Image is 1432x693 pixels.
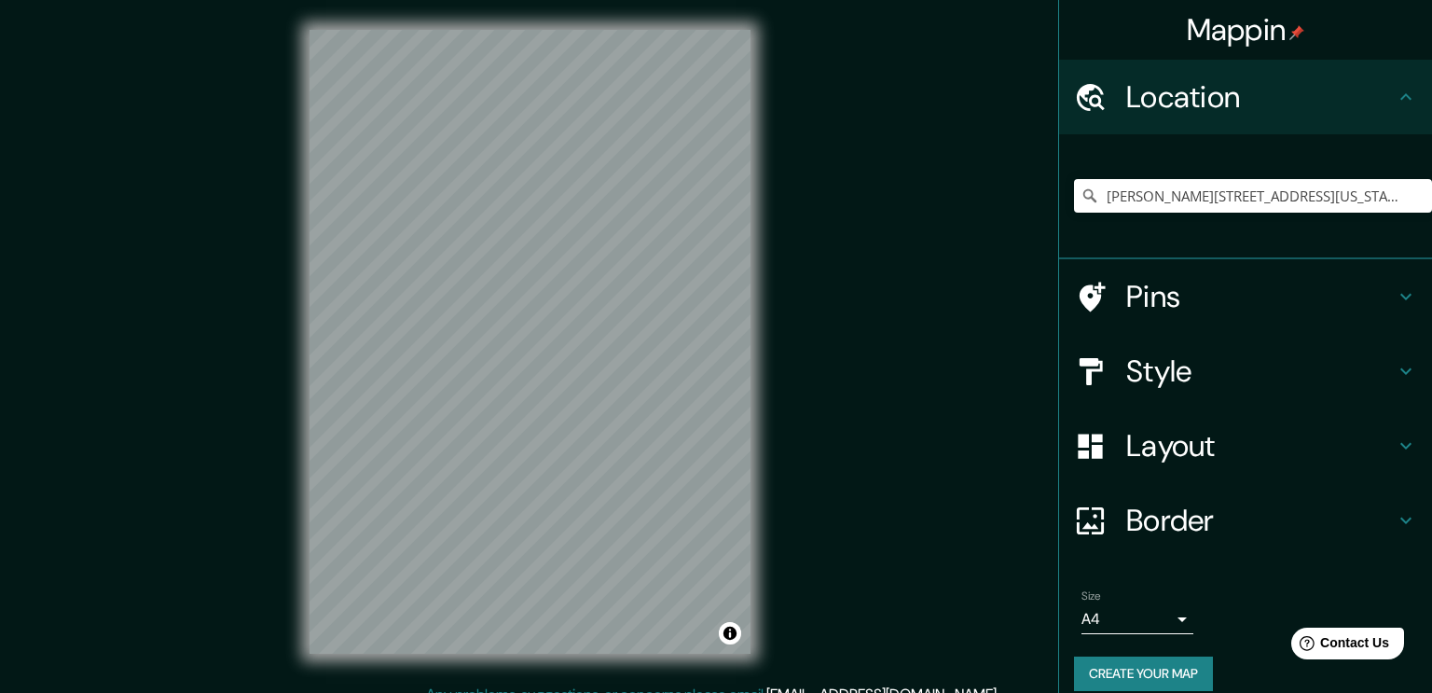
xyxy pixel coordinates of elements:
[1074,179,1432,213] input: Pick your city or area
[1059,60,1432,134] div: Location
[310,30,750,654] canvas: Map
[1289,25,1304,40] img: pin-icon.png
[1266,620,1411,672] iframe: Help widget launcher
[719,622,741,644] button: Toggle attribution
[1059,409,1432,483] div: Layout
[1126,78,1395,116] h4: Location
[1126,353,1395,390] h4: Style
[1126,427,1395,464] h4: Layout
[1059,259,1432,334] div: Pins
[1126,502,1395,539] h4: Border
[1081,604,1193,634] div: A4
[1059,334,1432,409] div: Style
[1059,483,1432,558] div: Border
[1081,589,1101,604] label: Size
[1074,657,1213,691] button: Create your map
[1187,11,1305,49] h4: Mappin
[1126,278,1395,315] h4: Pins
